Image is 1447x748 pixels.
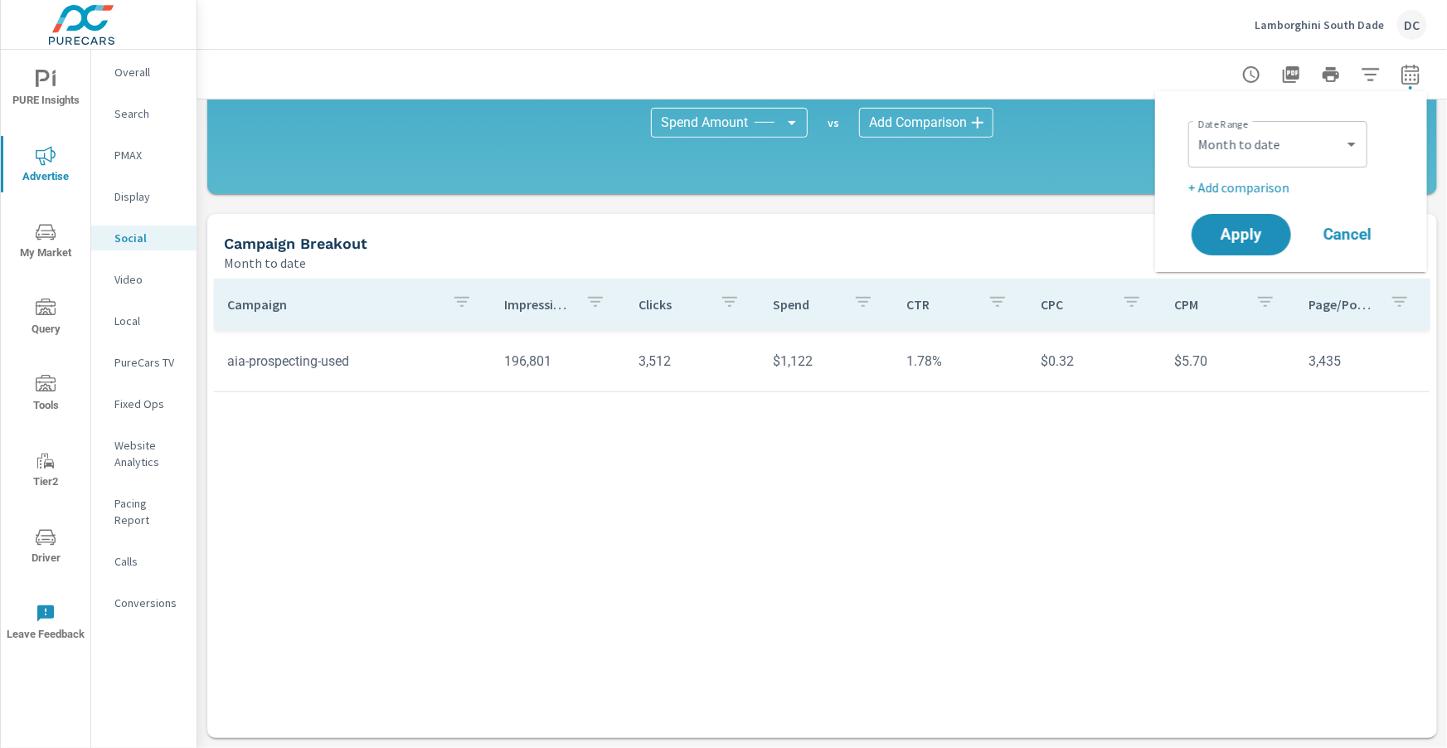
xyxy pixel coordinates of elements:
[91,60,197,85] div: Overall
[91,184,197,209] div: Display
[492,340,626,382] td: 196,801
[661,114,748,131] span: Spend Amount
[625,340,760,382] td: 3,512
[114,396,183,412] p: Fixed Ops
[1354,58,1387,91] button: Apply Filters
[114,64,183,80] p: Overall
[6,222,85,263] span: My Market
[91,143,197,168] div: PMAX
[639,296,707,313] p: Clicks
[893,340,1027,382] td: 1.78%
[1309,296,1377,313] p: Page/Post Action
[91,308,197,333] div: Local
[6,146,85,187] span: Advertise
[505,296,573,313] p: Impressions
[114,105,183,122] p: Search
[760,340,894,382] td: $1,122
[1208,227,1275,242] span: Apply
[1175,296,1243,313] p: CPM
[114,354,183,371] p: PureCars TV
[1041,296,1109,313] p: CPC
[1027,340,1162,382] td: $0.32
[91,267,197,292] div: Video
[859,108,993,138] div: Add Comparison
[6,70,85,110] span: PURE Insights
[91,433,197,474] div: Website Analytics
[6,375,85,415] span: Tools
[114,553,183,570] p: Calls
[906,296,974,313] p: CTR
[214,340,492,382] td: aia-prospecting-used
[114,271,183,288] p: Video
[1394,58,1427,91] button: Select Date Range
[114,437,183,470] p: Website Analytics
[1314,227,1381,242] span: Cancel
[1255,17,1384,32] p: Lamborghini South Dade
[91,590,197,615] div: Conversions
[6,527,85,568] span: Driver
[808,115,859,130] p: vs
[114,595,183,611] p: Conversions
[1162,340,1296,382] td: $5.70
[114,147,183,163] p: PMAX
[114,188,183,205] p: Display
[651,108,808,138] div: Spend Amount
[114,313,183,329] p: Local
[91,101,197,126] div: Search
[6,451,85,492] span: Tier2
[91,549,197,574] div: Calls
[1,50,90,660] div: nav menu
[1188,177,1401,197] p: + Add comparison
[114,495,183,528] p: Pacing Report
[6,299,85,339] span: Query
[869,114,967,131] span: Add Comparison
[1314,58,1347,91] button: Print Report
[1275,58,1308,91] button: "Export Report to PDF"
[1295,340,1430,382] td: 3,435
[227,296,439,313] p: Campaign
[6,604,85,644] span: Leave Feedback
[773,296,841,313] p: Spend
[91,226,197,250] div: Social
[1397,10,1427,40] div: DC
[91,391,197,416] div: Fixed Ops
[114,230,183,246] p: Social
[1298,214,1397,255] button: Cancel
[224,253,306,273] p: Month to date
[1192,214,1291,255] button: Apply
[91,491,197,532] div: Pacing Report
[91,350,197,375] div: PureCars TV
[224,235,367,252] h5: Campaign Breakout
